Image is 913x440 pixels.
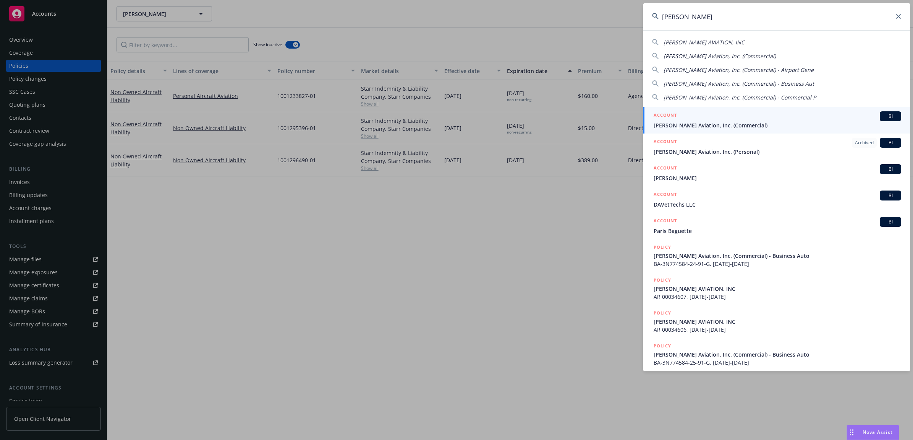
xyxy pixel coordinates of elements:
a: ACCOUNTBI[PERSON_NAME] Aviation, Inc. (Commercial) [643,107,910,134]
h5: ACCOUNT [654,164,677,173]
span: BA-3N774584-25-91-G, [DATE]-[DATE] [654,359,901,367]
h5: POLICY [654,309,671,317]
span: [PERSON_NAME] Aviation, Inc. (Commercial) - Commercial P [664,94,816,101]
span: Paris Baguette [654,227,901,235]
a: POLICY[PERSON_NAME] AVIATION, INCAR 00034607, [DATE]-[DATE] [643,272,910,305]
span: BI [883,218,898,225]
a: POLICY[PERSON_NAME] Aviation, Inc. (Commercial) - Business AutoBA-3N774584-24-91-G, [DATE]-[DATE] [643,239,910,272]
span: [PERSON_NAME] AVIATION, INC [654,318,901,326]
h5: POLICY [654,276,671,284]
a: ACCOUNTBIDAVetTechs LLC [643,186,910,213]
h5: ACCOUNT [654,217,677,226]
span: [PERSON_NAME] Aviation, Inc. (Commercial) - Business Aut [664,80,814,87]
a: POLICY[PERSON_NAME] Aviation, Inc. (Commercial) - Business AutoBA-3N774584-25-91-G, [DATE]-[DATE] [643,338,910,371]
span: [PERSON_NAME] Aviation, Inc. (Personal) [654,148,901,156]
span: BI [883,139,898,146]
span: [PERSON_NAME] [654,174,901,182]
a: POLICY[PERSON_NAME] AVIATION, INCAR 00034606, [DATE]-[DATE] [643,305,910,338]
a: ACCOUNTArchivedBI[PERSON_NAME] Aviation, Inc. (Personal) [643,134,910,160]
span: [PERSON_NAME] Aviation, Inc. (Commercial) [664,52,776,60]
span: BI [883,166,898,173]
span: BI [883,113,898,120]
input: Search... [643,3,910,30]
span: BI [883,192,898,199]
a: ACCOUNTBIParis Baguette [643,213,910,239]
h5: POLICY [654,342,671,350]
span: [PERSON_NAME] Aviation, Inc. (Commercial) - Business Auto [654,252,901,260]
span: Nova Assist [863,429,893,435]
span: [PERSON_NAME] Aviation, Inc. (Commercial) [654,121,901,129]
span: Archived [855,139,874,146]
span: AR 00034607, [DATE]-[DATE] [654,293,901,301]
h5: ACCOUNT [654,111,677,121]
span: [PERSON_NAME] Aviation, Inc. (Commercial) - Airport Gene [664,66,814,73]
span: [PERSON_NAME] AVIATION, INC [654,285,901,293]
div: Drag to move [847,425,856,440]
button: Nova Assist [847,425,899,440]
span: [PERSON_NAME] Aviation, Inc. (Commercial) - Business Auto [654,350,901,359]
span: BA-3N774584-24-91-G, [DATE]-[DATE] [654,260,901,268]
span: DAVetTechs LLC [654,200,901,209]
h5: ACCOUNT [654,138,677,147]
span: AR 00034606, [DATE]-[DATE] [654,326,901,334]
a: ACCOUNTBI[PERSON_NAME] [643,160,910,186]
h5: POLICY [654,243,671,251]
span: [PERSON_NAME] AVIATION, INC [664,39,745,46]
h5: ACCOUNT [654,191,677,200]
